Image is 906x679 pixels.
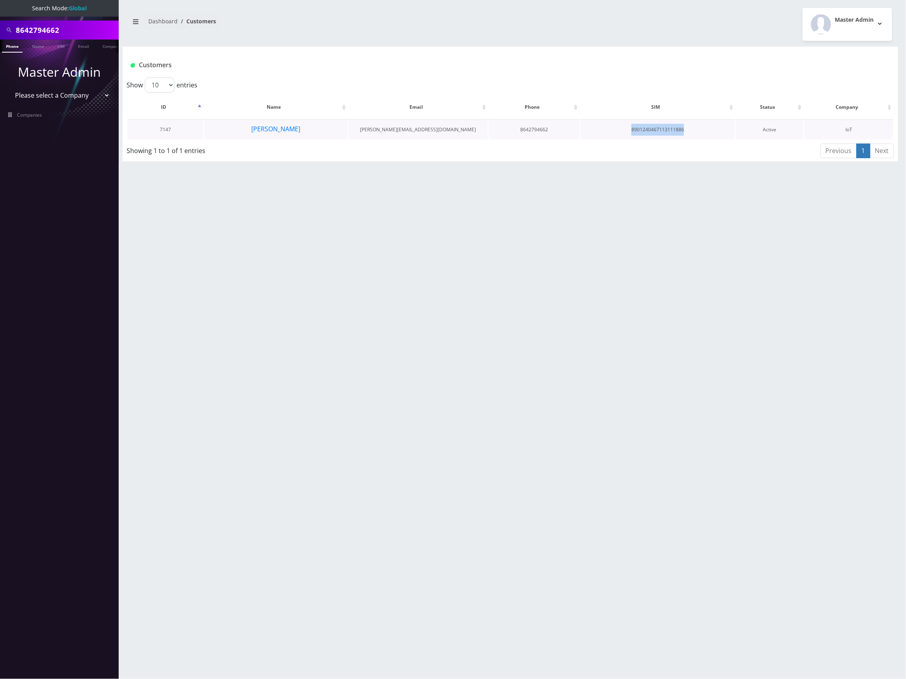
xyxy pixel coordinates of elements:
select: Showentries [145,78,174,93]
a: Next [870,144,894,158]
a: Email [74,40,93,52]
td: IoT [804,119,893,140]
th: SIM: activate to sort column ascending [580,96,735,119]
td: 7147 [127,119,203,140]
li: Customers [178,17,216,25]
a: Name [28,40,48,52]
strong: Global [69,4,87,12]
input: Search All Companies [16,23,117,38]
a: SIM [53,40,68,52]
th: Name: activate to sort column ascending [204,96,348,119]
th: Status: activate to sort column ascending [736,96,804,119]
th: Phone: activate to sort column ascending [489,96,580,119]
td: 8901240467113111886 [580,119,735,140]
a: Dashboard [148,17,178,25]
td: Active [736,119,804,140]
button: Master Admin [803,8,892,41]
a: Previous [821,144,857,158]
td: [PERSON_NAME][EMAIL_ADDRESS][DOMAIN_NAME] [349,119,488,140]
label: Show entries [127,78,197,93]
a: Phone [2,40,23,53]
a: 1 [857,144,870,158]
h2: Master Admin [835,17,874,23]
span: Search Mode: [32,4,87,12]
h1: Customers [131,61,762,69]
div: Showing 1 to 1 of 1 entries [127,143,440,155]
button: [PERSON_NAME] [251,124,301,134]
a: Company [99,40,125,52]
th: ID: activate to sort column descending [127,96,203,119]
th: Email: activate to sort column ascending [349,96,488,119]
span: Companies [17,112,42,118]
nav: breadcrumb [129,13,504,36]
td: 8642794662 [489,119,580,140]
th: Company: activate to sort column ascending [804,96,893,119]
